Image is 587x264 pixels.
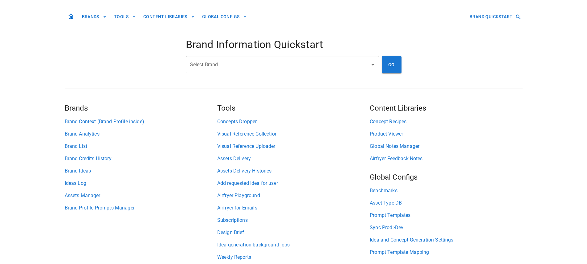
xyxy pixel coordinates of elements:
a: Brand Profile Prompts Manager [65,204,217,212]
a: Idea generation background jobs [217,241,370,249]
a: Global Notes Manager [370,143,522,150]
a: Product Viewer [370,130,522,138]
a: Visual Reference Uploader [217,143,370,150]
a: Brand Context (Brand Profile inside) [65,118,217,125]
h5: Tools [217,103,370,113]
a: Benchmarks [370,187,522,194]
a: Brand Ideas [65,167,217,175]
a: Subscriptions [217,217,370,224]
a: Ideas Log [65,180,217,187]
a: Assets Delivery Histories [217,167,370,175]
button: Open [369,60,377,69]
a: Design Brief [217,229,370,236]
button: CONTENT LIBRARIES [141,11,197,22]
a: Assets Manager [65,192,217,199]
a: Brand Credits History [65,155,217,162]
a: Airfryer Feedback Notes [370,155,522,162]
a: Asset Type DB [370,199,522,207]
h5: Content Libraries [370,103,522,113]
a: Concepts Dropper [217,118,370,125]
a: Prompt Templates [370,212,522,219]
button: GO [382,56,402,73]
h4: Brand Information Quickstart [186,38,402,51]
a: Sync Prod>Dev [370,224,522,231]
a: Idea and Concept Generation Settings [370,236,522,244]
a: Add requested Idea for user [217,180,370,187]
button: BRANDS [79,11,109,22]
a: Brand Analytics [65,130,217,138]
a: Weekly Reports [217,254,370,261]
a: Airfryer Playground [217,192,370,199]
a: Concept Recipes [370,118,522,125]
a: Airfryer for Emails [217,204,370,212]
a: Prompt Template Mapping [370,249,522,256]
a: Visual Reference Collection [217,130,370,138]
a: Brand List [65,143,217,150]
h5: Brands [65,103,217,113]
button: BRAND QUICKSTART [467,11,522,22]
h5: Global Configs [370,172,522,182]
a: Assets Delivery [217,155,370,162]
button: GLOBAL CONFIGS [200,11,250,22]
button: TOOLS [112,11,138,22]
